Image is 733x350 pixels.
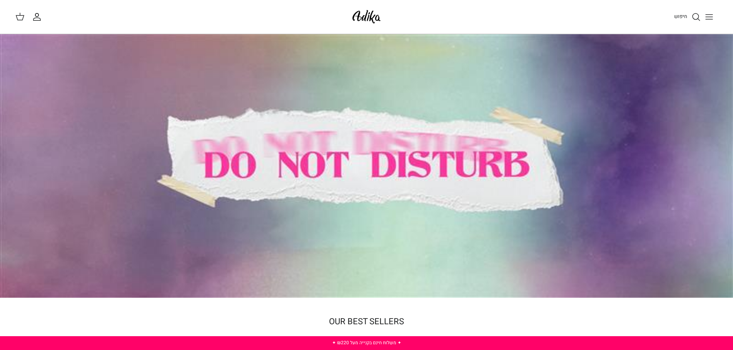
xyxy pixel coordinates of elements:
a: החשבון שלי [32,12,45,22]
a: חיפוש [674,12,701,22]
img: Adika IL [350,8,383,26]
button: Toggle menu [701,8,718,25]
a: ✦ משלוח חינם בקנייה מעל ₪220 ✦ [332,339,401,346]
span: חיפוש [674,13,687,20]
a: OUR BEST SELLERS [329,315,404,328]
